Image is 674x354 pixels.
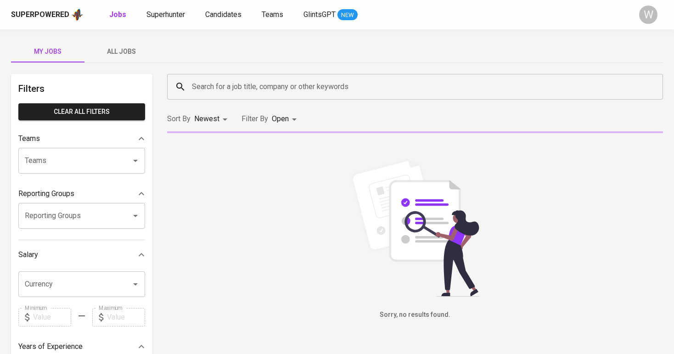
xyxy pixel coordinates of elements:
[205,10,242,19] span: Candidates
[11,8,84,22] a: Superpoweredapp logo
[18,81,145,96] h6: Filters
[18,249,38,260] p: Salary
[194,111,230,128] div: Newest
[18,129,145,148] div: Teams
[146,9,187,21] a: Superhunter
[272,111,300,128] div: Open
[129,278,142,291] button: Open
[18,103,145,120] button: Clear All filters
[146,10,185,19] span: Superhunter
[109,9,128,21] a: Jobs
[18,133,40,144] p: Teams
[17,46,79,57] span: My Jobs
[303,10,336,19] span: GlintsGPT
[167,310,663,320] h6: Sorry, no results found.
[194,113,219,124] p: Newest
[26,106,138,118] span: Clear All filters
[129,154,142,167] button: Open
[337,11,358,20] span: NEW
[262,10,283,19] span: Teams
[639,6,657,24] div: W
[90,46,152,57] span: All Jobs
[346,159,484,297] img: file_searching.svg
[33,308,71,326] input: Value
[18,188,74,199] p: Reporting Groups
[11,10,69,20] div: Superpowered
[107,308,145,326] input: Value
[109,10,126,19] b: Jobs
[205,9,243,21] a: Candidates
[18,341,83,352] p: Years of Experience
[18,246,145,264] div: Salary
[18,185,145,203] div: Reporting Groups
[129,209,142,222] button: Open
[242,113,268,124] p: Filter By
[303,9,358,21] a: GlintsGPT NEW
[71,8,84,22] img: app logo
[262,9,285,21] a: Teams
[167,113,191,124] p: Sort By
[272,114,289,123] span: Open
